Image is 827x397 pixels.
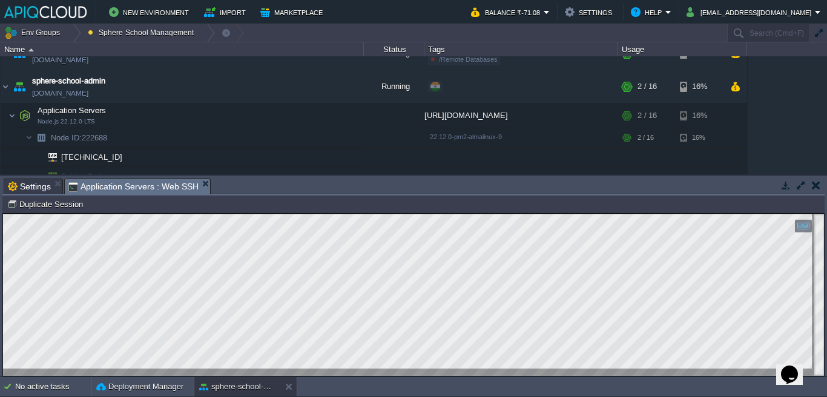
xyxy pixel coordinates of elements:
a: [TECHNICAL_ID] [60,153,124,162]
img: AMDAwAAAACH5BAEAAAAALAAAAAABAAEAAAICRAEAOw== [25,128,33,147]
span: 222688 [50,133,109,143]
img: AMDAwAAAACH5BAEAAAAALAAAAAABAAEAAAICRAEAOw== [11,70,28,103]
button: Settings [565,5,616,19]
div: Name [1,42,363,56]
img: AMDAwAAAACH5BAEAAAAALAAAAAABAAEAAAICRAEAOw== [16,103,33,128]
div: [URL][DOMAIN_NAME] [424,103,618,128]
img: AMDAwAAAACH5BAEAAAAALAAAAAABAAEAAAICRAEAOw== [8,103,16,128]
img: AMDAwAAAACH5BAEAAAAALAAAAAABAAEAAAICRAEAOw== [33,167,40,186]
a: Application ServersNode.js 22.12.0 LTS [36,106,108,115]
button: New Environment [109,5,193,19]
button: Balance ₹-71.08 [471,5,544,19]
div: Usage [619,42,746,56]
img: AMDAwAAAACH5BAEAAAAALAAAAAABAAEAAAICRAEAOw== [40,167,57,186]
a: Public IPv4 [60,172,104,181]
button: Marketplace [260,5,326,19]
iframe: chat widget [776,349,815,385]
div: 16% [680,70,719,103]
div: Running [364,70,424,103]
img: AMDAwAAAACH5BAEAAAAALAAAAAABAAEAAAICRAEAOw== [28,48,34,51]
button: Env Groups [4,24,64,41]
div: Tags [425,42,618,56]
div: No active tasks [15,377,91,396]
div: Status [364,42,424,56]
button: Import [204,5,249,19]
button: [EMAIL_ADDRESS][DOMAIN_NAME] [687,5,815,19]
span: Public IPv4 [60,167,104,186]
span: 22.12.0-pm2-almalinux-9 [430,133,502,140]
img: APIQCloud [4,6,87,18]
div: 2 / 16 [638,128,654,147]
span: Settings [8,179,51,194]
div: 2 / 16 [638,103,657,128]
span: Node ID: [51,133,82,142]
a: Node ID:222688 [50,133,109,143]
div: 16% [680,103,719,128]
button: Deployment Manager [96,381,183,393]
div: 2 / 16 [638,70,657,103]
img: AMDAwAAAACH5BAEAAAAALAAAAAABAAEAAAICRAEAOw== [40,148,57,166]
button: Help [631,5,665,19]
span: Node.js 22.12.0 LTS [38,118,95,125]
span: [TECHNICAL_ID] [60,148,124,166]
div: 16% [680,128,719,147]
a: sphere-school-admin [32,75,105,87]
button: Sphere School Management [88,24,198,41]
img: AMDAwAAAACH5BAEAAAAALAAAAAABAAEAAAICRAEAOw== [33,148,40,166]
span: Application Servers [36,105,108,116]
img: AMDAwAAAACH5BAEAAAAALAAAAAABAAEAAAICRAEAOw== [33,128,50,147]
button: Duplicate Session [7,198,87,209]
span: /Remote Databases [439,56,498,63]
button: sphere-school-admin [199,381,275,393]
span: Application Servers : Web SSH [68,179,199,194]
span: [DOMAIN_NAME] [32,54,88,66]
a: [DOMAIN_NAME] [32,87,88,99]
img: AMDAwAAAACH5BAEAAAAALAAAAAABAAEAAAICRAEAOw== [1,70,10,103]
